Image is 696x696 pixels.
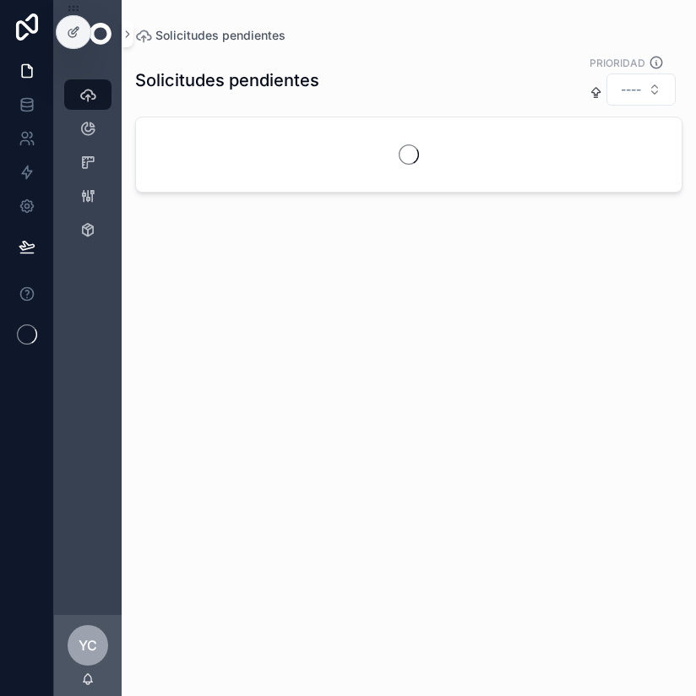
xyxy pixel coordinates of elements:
[621,81,641,98] span: ----
[155,27,285,44] span: Solicitudes pendientes
[135,27,285,44] a: Solicitudes pendientes
[135,68,319,92] h1: Solicitudes pendientes
[590,55,645,70] label: PRIORIDAD
[606,73,676,106] button: Select Button
[54,68,122,267] div: scrollable content
[79,635,97,655] span: YC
